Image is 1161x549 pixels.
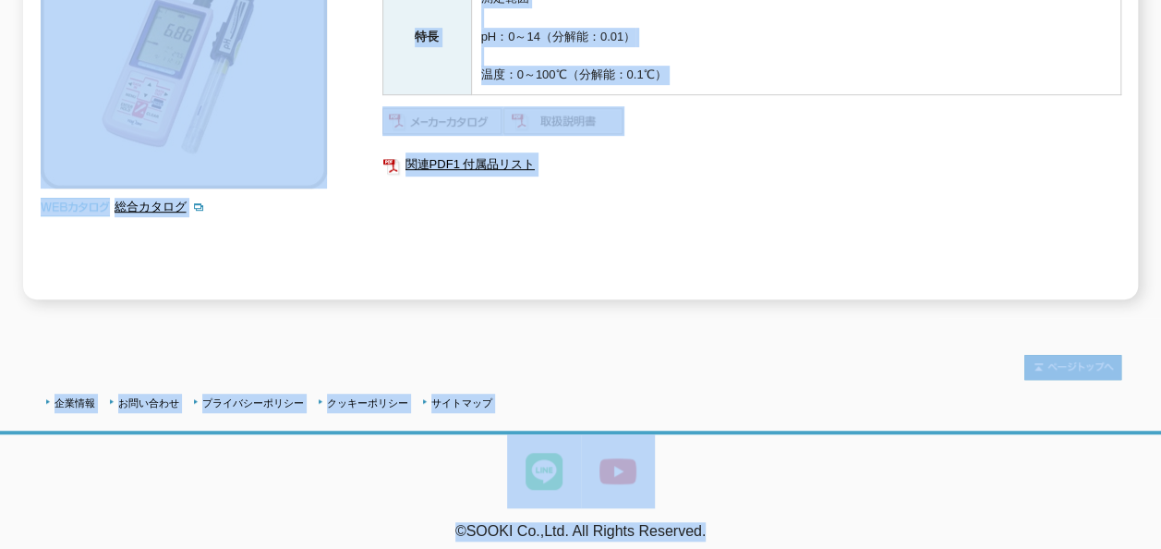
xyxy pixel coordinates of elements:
[382,106,503,136] img: メーカーカタログ
[118,397,179,409] a: お問い合わせ
[503,106,624,136] img: 取扱説明書
[202,397,304,409] a: プライバシーポリシー
[507,434,581,508] img: LINE
[327,397,408,409] a: クッキーポリシー
[1024,355,1121,380] img: トップページへ
[382,118,503,132] a: メーカーカタログ
[54,397,95,409] a: 企業情報
[431,397,492,409] a: サイトマップ
[115,200,205,213] a: 総合カタログ
[503,118,624,132] a: 取扱説明書
[382,152,1121,177] a: 関連PDF1 付属品リスト
[581,434,655,508] img: YouTube
[41,198,110,216] img: webカタログ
